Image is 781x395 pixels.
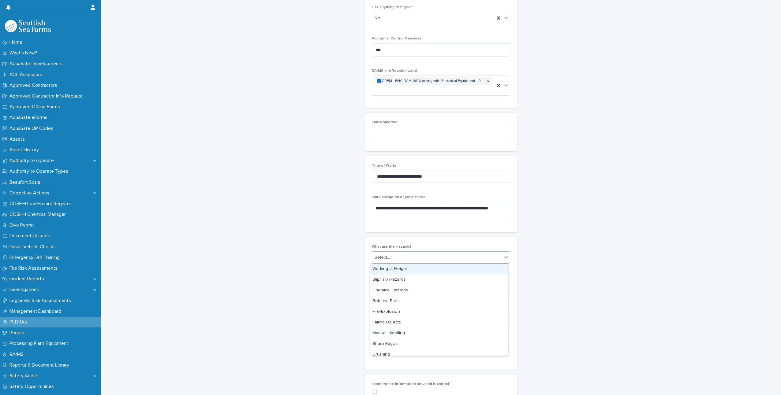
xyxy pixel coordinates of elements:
p: Home [7,39,27,45]
p: Corrective Actions [7,190,54,196]
p: Emergency Drill Training [7,255,65,260]
p: PEDRAs [7,319,32,325]
p: Assets [7,136,30,142]
div: Fire/Explosion [370,307,508,317]
p: Safety Audits [7,373,43,379]
p: Authority to Operate Types [7,168,73,174]
p: RA/MS [7,352,28,357]
p: Beaufort Scale [7,179,45,185]
div: Select... [375,254,390,261]
p: Asset History [7,147,44,153]
div: Working at Height [370,264,508,275]
p: AquaSafe Developments [7,61,68,67]
span: Additional Control Measures [372,37,422,40]
span: Has anything changed? [372,6,412,9]
span: RA/MS and Revision Used [372,69,417,73]
p: People [7,330,29,336]
p: Driver Vehicle Checks [7,244,61,250]
div: Sharp Edges [370,339,508,349]
p: AquaSafe eForms [7,115,52,120]
span: No [375,15,380,21]
p: COSHH Chemical Manager [7,212,71,217]
p: Reports & Document Library [7,362,74,368]
p: Processing Plant Equipment [7,341,73,346]
p: What's New? [7,50,42,56]
p: Approved Contractors [7,83,62,88]
img: bPIBxiqnSb2ggTQWdOVV [5,20,51,32]
div: Manual Handling [370,328,508,339]
div: 🟦GREM - ENG RAM 08 Working with Electrical Equipment - Rev 1 🟩 [375,77,485,85]
span: FIIX Workorder [372,120,398,124]
p: COSHH Low Hazard Register [7,201,76,207]
p: Approved Contractor Info Request [7,93,88,99]
p: Authority to Operate [7,158,59,164]
div: Rotating Parts [370,296,508,307]
div: Chemical Hazards [370,285,508,296]
div: Falling Objects [370,317,508,328]
p: Legionella Risk Assessments [7,298,76,304]
span: Full Description of job planned [372,195,425,199]
p: ACL Assessors [7,72,47,78]
p: Investigations [7,287,44,293]
p: Management Dashboard [7,308,66,314]
p: AquaSafe QR Codes [7,126,58,131]
span: What are the Hazards? [372,245,412,249]
div: Slip/Trip Hazards [370,275,508,285]
p: Fire Risk Assessments [7,265,62,271]
p: Document Uploads [7,233,55,239]
p: Incident Reports [7,276,49,282]
span: Title of Works [372,164,397,168]
div: Crushing [370,349,508,360]
p: Safety Opportunities [7,384,59,389]
p: Approved Offline Forms [7,104,65,110]
p: Dive Permit [7,222,39,228]
span: I confirm the information provided is correct [372,382,451,386]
